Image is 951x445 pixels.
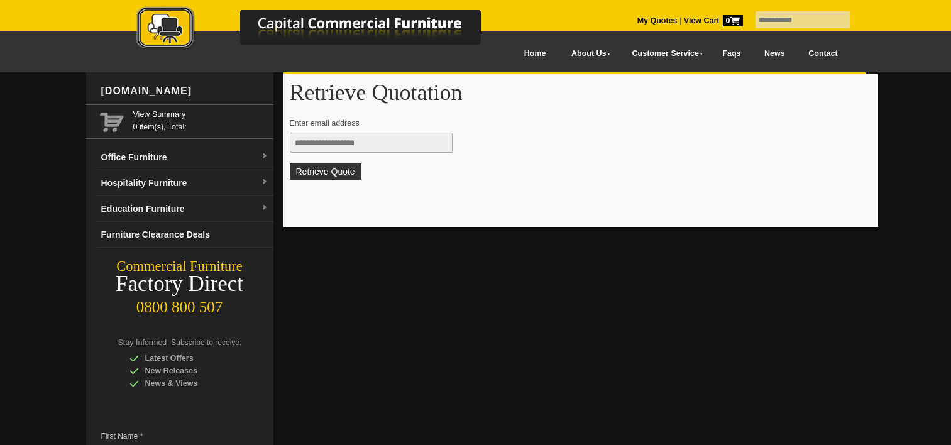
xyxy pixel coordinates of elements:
a: Education Furnituredropdown [96,196,273,222]
div: Latest Offers [129,352,249,365]
p: Enter email address [290,117,860,129]
img: dropdown [261,179,268,186]
div: New Releases [129,365,249,377]
a: Faqs [711,40,753,68]
img: dropdown [261,204,268,212]
span: 0 [723,15,743,26]
a: Hospitality Furnituredropdown [96,170,273,196]
div: 0800 800 507 [86,292,273,316]
button: Retrieve Quote [290,163,361,180]
div: Factory Direct [86,275,273,293]
a: About Us [558,40,618,68]
a: News [752,40,796,68]
a: My Quotes [637,16,678,25]
div: [DOMAIN_NAME] [96,72,273,110]
a: Customer Service [618,40,710,68]
a: Contact [796,40,849,68]
div: News & Views [129,377,249,390]
a: Capital Commercial Furniture Logo [102,6,542,56]
img: Capital Commercial Furniture Logo [102,6,542,52]
h1: Retrieve Quotation [290,80,872,104]
span: Stay Informed [118,338,167,347]
a: Office Furnituredropdown [96,145,273,170]
span: First Name * [101,430,242,442]
div: Commercial Furniture [86,258,273,275]
span: Subscribe to receive: [171,338,241,347]
strong: View Cart [684,16,743,25]
a: View Summary [133,108,268,121]
img: dropdown [261,153,268,160]
a: Furniture Clearance Deals [96,222,273,248]
a: View Cart0 [681,16,742,25]
span: 0 item(s), Total: [133,108,268,131]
